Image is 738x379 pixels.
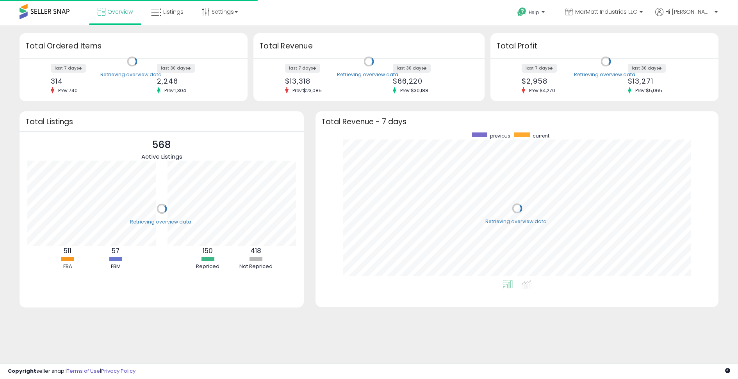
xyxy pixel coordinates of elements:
a: Hi [PERSON_NAME] [655,8,718,25]
i: Get Help [517,7,527,17]
div: Retrieving overview data.. [574,71,638,78]
div: Retrieving overview data.. [100,71,164,78]
span: MarMatt Industries LLC [575,8,637,16]
div: Retrieving overview data.. [485,218,549,225]
span: Overview [107,8,133,16]
div: Retrieving overview data.. [130,218,194,225]
span: Listings [163,8,184,16]
a: Help [511,1,553,25]
div: Retrieving overview data.. [337,71,401,78]
span: Help [529,9,539,16]
span: Hi [PERSON_NAME] [665,8,712,16]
